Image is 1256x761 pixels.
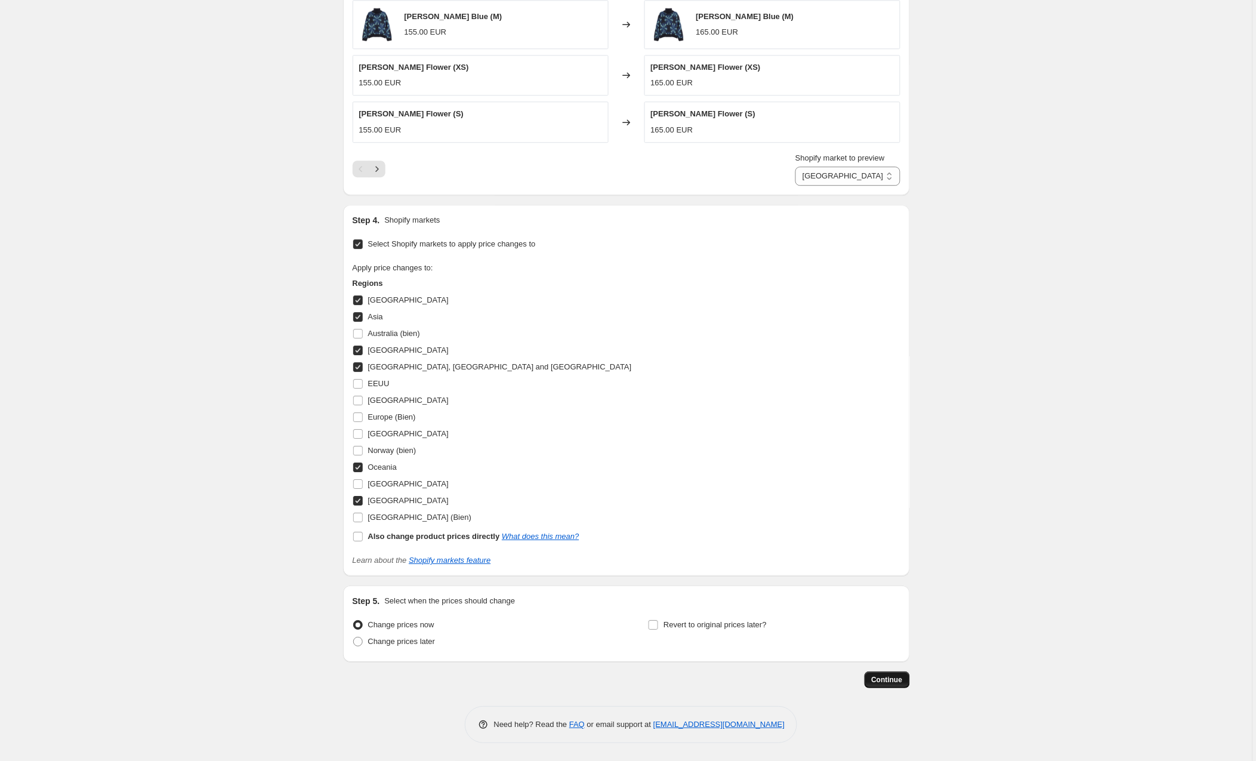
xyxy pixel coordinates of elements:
[384,595,515,607] p: Select when the prices should change
[368,513,472,522] span: [GEOGRAPHIC_DATA] (Bien)
[368,532,500,541] b: Also change product prices directly
[368,329,420,338] span: Australia (bien)
[405,26,447,38] div: 155.00 EUR
[368,637,436,646] span: Change prices later
[585,720,653,729] span: or email support at
[353,263,433,272] span: Apply price changes to:
[368,479,449,488] span: [GEOGRAPHIC_DATA]
[795,153,885,162] span: Shopify market to preview
[865,671,910,688] button: Continue
[653,720,785,729] a: [EMAIL_ADDRESS][DOMAIN_NAME]
[368,429,449,438] span: [GEOGRAPHIC_DATA]
[872,675,903,685] span: Continue
[384,214,440,226] p: Shopify markets
[368,346,449,355] span: [GEOGRAPHIC_DATA]
[353,595,380,607] h2: Step 5.
[696,12,794,21] span: [PERSON_NAME] Blue (M)
[502,532,579,541] a: What does this mean?
[368,312,383,321] span: Asia
[353,278,632,289] h3: Regions
[353,556,491,565] i: Learn about the
[359,124,402,136] div: 155.00 EUR
[368,412,416,421] span: Europe (Bien)
[651,63,761,72] span: [PERSON_NAME] Flower (XS)
[368,463,397,472] span: Oceania
[353,214,380,226] h2: Step 4.
[368,446,416,455] span: Norway (bien)
[651,109,756,118] span: [PERSON_NAME] Flower (S)
[368,396,449,405] span: [GEOGRAPHIC_DATA]
[359,7,395,42] img: ROMUALDA-4_1a09c024-5412-4448-8bc5-caf0fdf1a0cd_80x.png
[368,620,434,629] span: Change prices now
[494,720,570,729] span: Need help? Read the
[569,720,585,729] a: FAQ
[409,556,490,565] a: Shopify markets feature
[405,12,502,21] span: [PERSON_NAME] Blue (M)
[651,124,693,136] div: 165.00 EUR
[368,239,536,248] span: Select Shopify markets to apply price changes to
[664,620,767,629] span: Revert to original prices later?
[369,161,385,177] button: Next
[368,362,632,371] span: [GEOGRAPHIC_DATA], [GEOGRAPHIC_DATA] and [GEOGRAPHIC_DATA]
[368,379,390,388] span: EEUU
[359,109,464,118] span: [PERSON_NAME] Flower (S)
[651,7,687,42] img: ROMUALDA-4_1a09c024-5412-4448-8bc5-caf0fdf1a0cd_80x.png
[359,77,402,89] div: 155.00 EUR
[359,63,469,72] span: [PERSON_NAME] Flower (XS)
[353,161,385,177] nav: Pagination
[368,496,449,505] span: [GEOGRAPHIC_DATA]
[696,26,739,38] div: 165.00 EUR
[368,295,449,304] span: [GEOGRAPHIC_DATA]
[651,77,693,89] div: 165.00 EUR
